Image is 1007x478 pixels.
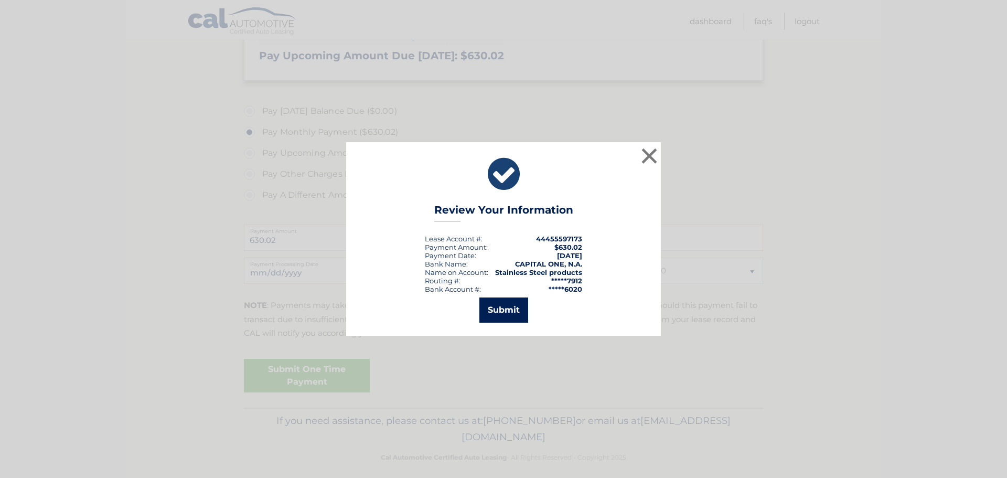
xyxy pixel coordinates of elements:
[425,268,488,277] div: Name on Account:
[479,298,528,323] button: Submit
[536,235,582,243] strong: 44455597173
[425,260,468,268] div: Bank Name:
[515,260,582,268] strong: CAPITAL ONE, N.A.
[425,285,481,293] div: Bank Account #:
[425,251,475,260] span: Payment Date
[425,243,488,251] div: Payment Amount:
[425,277,460,285] div: Routing #:
[425,251,476,260] div: :
[639,145,660,166] button: ×
[434,204,573,222] h3: Review Your Information
[425,235,483,243] div: Lease Account #:
[557,251,582,260] span: [DATE]
[554,243,582,251] span: $630.02
[495,268,582,277] strong: Stainless Steel products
